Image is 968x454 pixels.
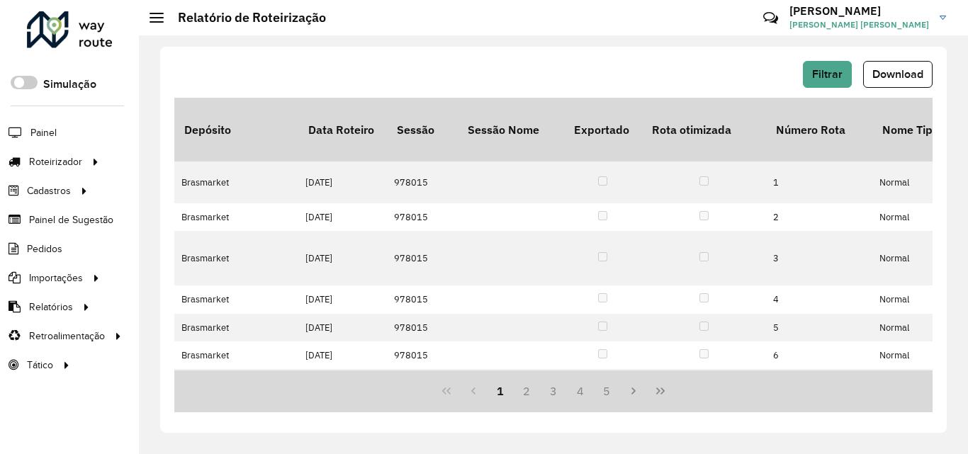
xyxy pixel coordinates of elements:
td: 5 [766,314,872,341]
span: Painel [30,125,57,140]
button: Next Page [620,378,647,404]
td: Brasmarket [174,285,298,313]
th: Rota otimizada [642,98,766,161]
td: Brasmarket [174,314,298,341]
th: Sessão [387,98,458,161]
td: [DATE] [298,285,387,313]
td: Brasmarket [174,341,298,369]
td: [DATE] [298,203,387,231]
span: Download [872,68,923,80]
td: Brasmarket [174,231,298,286]
label: Simulação [43,76,96,93]
td: 7 [766,369,872,397]
th: Sessão Nome [458,98,564,161]
td: 3 [766,231,872,286]
button: Download [863,61,933,88]
td: Brasmarket [174,203,298,231]
button: Filtrar [803,61,852,88]
span: Cadastros [27,183,71,198]
span: Roteirizador [29,154,82,169]
button: 3 [540,378,567,404]
td: 978015 [387,285,458,313]
th: Exportado [564,98,642,161]
td: [DATE] [298,341,387,369]
button: Last Page [647,378,674,404]
span: Importações [29,271,83,285]
td: 978015 [387,231,458,286]
h2: Relatório de Roteirização [164,10,326,25]
td: Brasmarket [174,369,298,397]
td: 2 [766,203,872,231]
td: 4 [766,285,872,313]
button: 2 [513,378,540,404]
span: Filtrar [812,68,843,80]
th: Depósito [174,98,298,161]
td: [DATE] [298,231,387,286]
span: Retroalimentação [29,329,105,344]
span: Pedidos [27,242,62,256]
button: 1 [487,378,514,404]
td: [DATE] [298,314,387,341]
td: 978015 [387,203,458,231]
td: Brasmarket [174,161,298,203]
td: [DATE] [298,369,387,397]
td: 978015 [387,314,458,341]
td: 978015 [387,341,458,369]
span: Painel de Sugestão [29,212,113,227]
td: 978015 [387,369,458,397]
button: 4 [567,378,594,404]
span: Relatórios [29,300,73,314]
a: Contato Rápido [755,3,786,33]
td: [DATE] [298,161,387,203]
th: Número Rota [766,98,872,161]
h3: [PERSON_NAME] [789,4,929,18]
td: 6 [766,341,872,369]
button: 5 [594,378,621,404]
span: [PERSON_NAME] [PERSON_NAME] [789,18,929,31]
td: 978015 [387,161,458,203]
td: 1 [766,161,872,203]
th: Data Roteiro [298,98,387,161]
span: Tático [27,358,53,373]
